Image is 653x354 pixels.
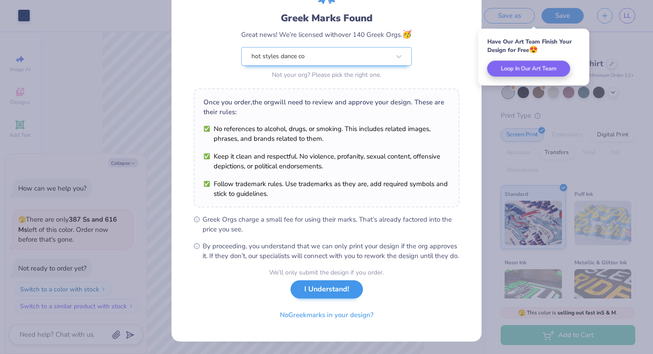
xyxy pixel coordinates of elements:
[203,124,450,143] li: No references to alcohol, drugs, or smoking. This includes related images, phrases, and brands re...
[529,45,538,55] span: 😍
[203,241,459,261] span: By proceeding, you understand that we can only print your design if the org approves it. If they ...
[203,215,459,234] span: Greek Orgs charge a small fee for using their marks. That’s already factored into the price you see.
[241,11,412,25] div: Greek Marks Found
[487,38,581,54] div: Have Our Art Team Finish Your Design for Free
[203,179,450,199] li: Follow trademark rules. Use trademarks as they are, add required symbols and stick to guidelines.
[272,306,381,324] button: NoGreekmarks in your design?
[241,70,412,80] div: Not your org? Please pick the right one.
[291,280,363,298] button: I Understand!
[241,28,412,40] div: Great news! We’re licensed with over 140 Greek Orgs.
[203,97,450,117] div: Once you order, the org will need to review and approve your design. These are their rules:
[269,268,384,277] div: We’ll only submit the design if you order.
[487,61,570,77] button: Loop In Our Art Team
[402,29,412,40] span: 🥳
[203,151,450,171] li: Keep it clean and respectful. No violence, profanity, sexual content, offensive depictions, or po...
